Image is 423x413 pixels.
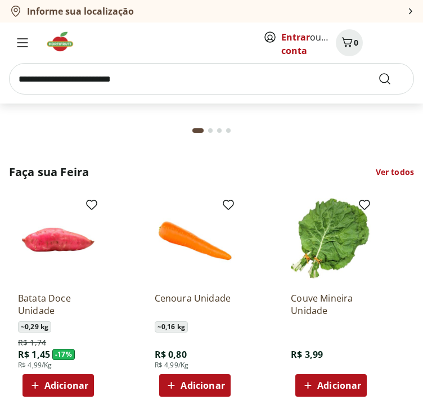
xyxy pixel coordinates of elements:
[155,292,235,317] a: Cenoura Unidade
[44,381,88,390] span: Adicionar
[224,117,233,144] button: Go to page 4 from fs-carousel
[155,321,188,333] span: ~ 0,16 kg
[27,5,134,17] b: Informe sua localização
[155,348,187,361] span: R$ 0,80
[317,381,361,390] span: Adicionar
[18,292,98,317] a: Batata Doce Unidade
[291,292,371,317] a: Couve Mineira Unidade
[9,164,89,180] h2: Faça sua Feira
[215,117,224,144] button: Go to page 3 from fs-carousel
[9,29,36,56] button: Menu
[291,198,371,279] img: Couve Mineira Unidade
[354,37,358,48] span: 0
[9,63,414,95] input: search
[22,374,94,397] button: Adicionar
[336,29,363,56] button: Carrinho
[18,337,46,348] span: R$ 1,74
[295,374,367,397] button: Adicionar
[18,198,98,279] img: Batata Doce Unidade
[155,361,189,370] span: R$ 4,99/Kg
[376,167,414,178] a: Ver todos
[291,348,323,361] span: R$ 3,99
[181,381,224,390] span: Adicionar
[18,361,52,370] span: R$ 4,99/Kg
[45,30,83,53] img: Hortifruti
[281,30,331,57] span: ou
[378,72,405,86] button: Submit Search
[206,117,215,144] button: Go to page 2 from fs-carousel
[155,198,235,279] img: Cenoura Unidade
[18,321,51,333] span: ~ 0,29 kg
[190,117,206,144] button: Current page from fs-carousel
[281,31,310,43] a: Entrar
[52,349,75,360] span: - 17 %
[159,374,231,397] button: Adicionar
[18,348,50,361] span: R$ 1,45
